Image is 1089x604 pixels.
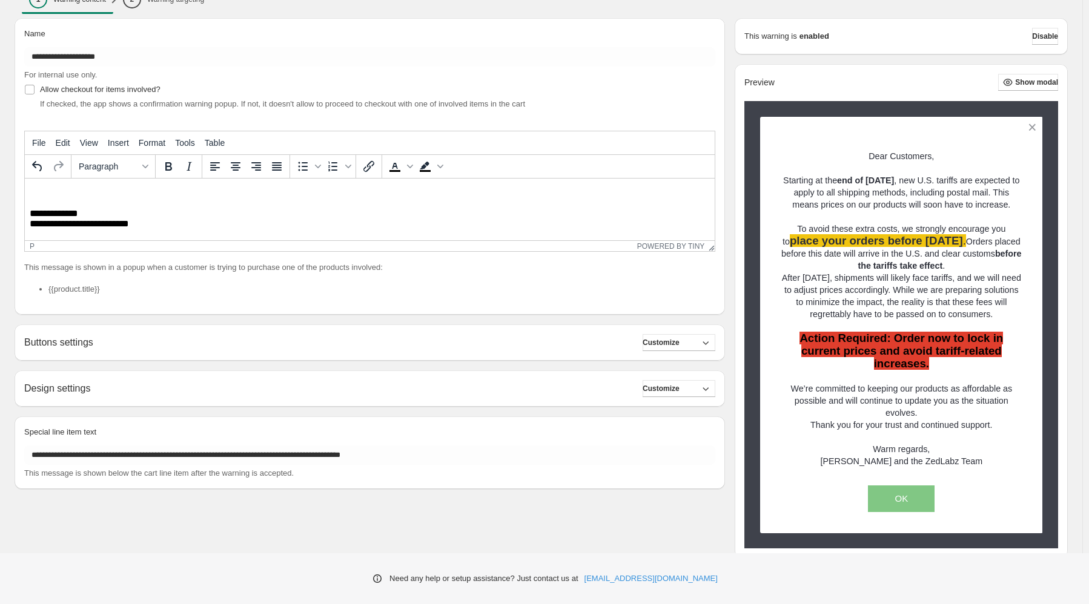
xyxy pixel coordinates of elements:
[584,573,718,585] a: [EMAIL_ADDRESS][DOMAIN_NAME]
[293,156,323,177] div: Bullet list
[25,179,715,240] iframe: Rich Text Area
[781,174,1022,211] p: Starting at the , new U.S. tariffs are expected to apply to all shipping methods, including posta...
[56,138,70,148] span: Edit
[998,74,1058,91] button: Show modal
[790,234,963,247] strong: place your orders before [DATE]
[359,156,379,177] button: Insert/edit link
[781,382,1022,419] p: We’re committed to keeping our products as affordable as possible and will continue to update you...
[30,242,35,251] div: p
[24,336,93,348] h2: Buttons settings
[24,261,715,274] p: This message is shown in a popup when a customer is trying to purchase one of the products involved:
[179,156,199,177] button: Italic
[799,30,829,42] strong: enabled
[781,419,1022,431] p: Thank you for your trust and continued support.
[205,156,225,177] button: Align left
[1015,77,1058,87] span: Show modal
[837,176,894,185] strong: end of [DATE]
[643,334,715,351] button: Customize
[27,156,48,177] button: Undo
[24,427,96,436] span: Special line item text
[781,272,1022,320] p: After [DATE], shipments will likely face tariffs, and we will need to adjust prices accordingly. ...
[858,249,1021,271] strong: before the tariffs take effect
[781,223,1022,272] p: To avoid these extra costs, we strongly encourage you to Orders placed before this date will arri...
[48,156,68,177] button: Redo
[266,156,287,177] button: Justify
[40,99,525,108] span: If checked, the app shows a confirmation warning popup. If not, it doesn't allow to proceed to ch...
[744,30,797,42] p: This warning is
[704,241,715,251] div: Resize
[643,384,680,393] span: Customize
[108,138,129,148] span: Insert
[79,162,138,171] span: Paragraph
[24,382,90,394] h2: Design settings
[40,85,161,94] span: Allow checkout for items involved?
[643,338,680,347] span: Customize
[415,156,445,177] div: Background color
[139,138,165,148] span: Format
[744,77,775,88] h2: Preview
[1032,28,1058,45] button: Disable
[48,283,715,295] li: {{product.title}}
[24,29,45,38] span: Name
[781,443,1022,467] p: Warm regards, [PERSON_NAME] and the ZedLabz Team
[1032,31,1058,41] span: Disable
[158,156,179,177] button: Bold
[323,156,353,177] div: Numbered list
[205,138,225,148] span: Table
[799,332,1003,370] strong: Action Required: Order now to lock in current prices and avoid tariff-related increases.
[225,156,246,177] button: Align center
[24,70,97,79] span: For internal use only.
[385,156,415,177] div: Text color
[80,138,98,148] span: View
[175,138,195,148] span: Tools
[643,380,715,397] button: Customize
[790,234,966,247] span: .
[32,138,46,148] span: File
[637,242,705,251] a: Powered by Tiny
[868,485,935,512] button: OK
[781,150,1022,162] p: Dear Customers,
[24,468,294,478] span: This message is shown below the cart line item after the warning is accepted.
[74,156,153,177] button: Formats
[246,156,266,177] button: Align right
